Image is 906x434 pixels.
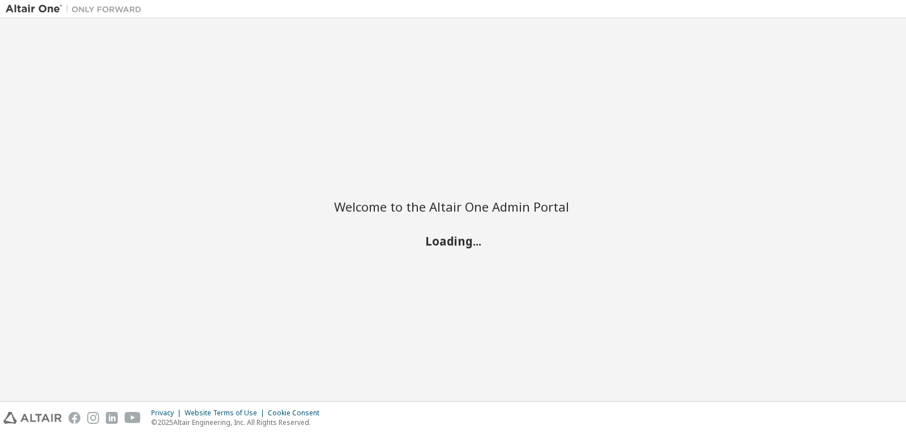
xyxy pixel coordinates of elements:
[185,409,268,418] div: Website Terms of Use
[334,199,572,214] h2: Welcome to the Altair One Admin Portal
[6,3,147,15] img: Altair One
[3,412,62,424] img: altair_logo.svg
[151,418,326,427] p: © 2025 Altair Engineering, Inc. All Rights Reserved.
[125,412,141,424] img: youtube.svg
[268,409,326,418] div: Cookie Consent
[106,412,118,424] img: linkedin.svg
[69,412,80,424] img: facebook.svg
[151,409,185,418] div: Privacy
[87,412,99,424] img: instagram.svg
[334,233,572,248] h2: Loading...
